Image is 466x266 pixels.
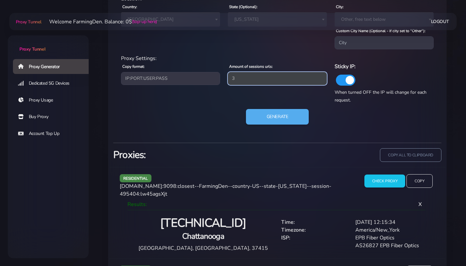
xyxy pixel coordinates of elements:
a: Proxy Generator [13,59,94,74]
a: Proxy Tunnel [15,17,41,27]
a: Buy Proxy [13,109,94,124]
input: Check Proxy [364,175,405,188]
a: Proxy Tunnel [8,35,89,53]
h2: [TECHNICAL_ID] [133,216,273,231]
span: residential [120,174,151,182]
label: Amount of sessions urls: [229,64,273,69]
span: Other, free text below [335,12,434,27]
span: Proxy Tunnel [16,19,41,25]
span: United States of America [121,12,220,27]
div: AS26827 EPB Fiber Optics [351,242,426,249]
span: Results: [128,201,147,208]
span: [GEOGRAPHIC_DATA], [GEOGRAPHIC_DATA], 37415 [139,245,268,252]
span: Proxy Tunnel [19,46,45,52]
span: X [413,196,427,213]
div: Proxy Settings: [117,54,438,62]
label: Country: [122,4,137,10]
div: ISP: [277,234,351,242]
h4: Chattanooga [133,231,273,242]
label: Copy format: [122,64,145,69]
label: City: [336,4,344,10]
div: [DATE] 12:15:34 [351,218,426,226]
label: Custom City Name (Optional - If city set to "Other"): [336,28,426,34]
iframe: Webchat Widget [435,235,458,258]
span: When turned OFF the IP will change for each request. [335,89,427,103]
a: Proxy Usage [13,93,94,108]
input: City [335,36,434,49]
button: Generate [246,109,309,125]
div: Time: [277,218,351,226]
div: Timezone: [277,226,351,234]
div: EPB Fiber Optics [351,234,426,242]
a: Account Top Up [13,126,94,141]
a: Dedicated 5G Devices [13,76,94,91]
a: (top-up here) [132,18,157,25]
h3: Proxies: [113,148,273,162]
div: America/New_York [351,226,426,234]
h6: Sticky IP: [335,62,434,71]
input: Copy [406,174,432,188]
input: copy all to clipboard [380,148,441,162]
span: Tennessee [228,12,327,27]
a: Logout [431,16,449,28]
label: State (Optional): [229,4,258,10]
span: [DOMAIN_NAME]:9098:closest--FarmingDen--country-US--state-[US_STATE]--session-495404:lw45agsXjt [120,183,331,198]
li: Welcome FarmingDen. Balance: 0$ [41,18,157,26]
